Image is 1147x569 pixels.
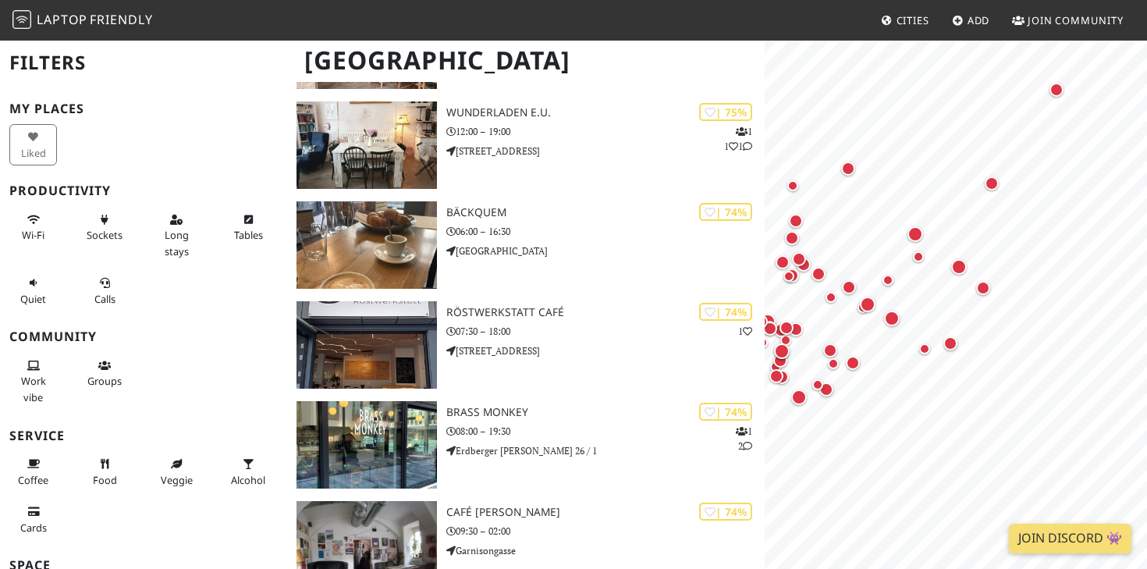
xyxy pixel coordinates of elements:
[699,303,752,321] div: | 74%
[446,124,765,139] p: 12:00 – 19:00
[699,503,752,521] div: | 74%
[786,319,806,340] div: Map marker
[18,473,48,487] span: Coffee
[843,353,863,373] div: Map marker
[839,277,859,297] div: Map marker
[21,374,46,404] span: People working
[225,451,272,493] button: Alcohol
[225,207,272,248] button: Tables
[446,424,765,439] p: 08:00 – 19:30
[9,101,278,116] h3: My Places
[9,183,278,198] h3: Productivity
[879,271,897,290] div: Map marker
[904,223,926,245] div: Map marker
[915,340,934,358] div: Map marker
[766,366,787,386] div: Map marker
[1028,13,1124,27] span: Join Community
[297,401,437,489] img: Brass Monkey
[287,401,765,489] a: Brass Monkey | 74% 12 Brass Monkey 08:00 – 19:30 Erdberger [PERSON_NAME] 26 / 1
[699,103,752,121] div: | 75%
[854,298,872,317] div: Map marker
[820,340,840,361] div: Map marker
[153,207,201,264] button: Long stays
[766,357,785,376] div: Map marker
[788,386,810,408] div: Map marker
[446,343,765,358] p: [STREET_ADDRESS]
[9,329,278,344] h3: Community
[87,228,123,242] span: Power sockets
[783,176,802,195] div: Map marker
[446,106,765,119] h3: wunderladen e.U.
[776,318,797,338] div: Map marker
[808,264,829,284] div: Map marker
[9,39,278,87] h2: Filters
[81,207,129,248] button: Sockets
[94,292,115,306] span: Video/audio calls
[779,267,798,286] div: Map marker
[297,201,437,289] img: Bäckquem
[9,353,57,410] button: Work vibe
[153,451,201,493] button: Veggie
[287,201,765,289] a: Bäckquem | 74% Bäckquem 06:00 – 16:30 [GEOGRAPHIC_DATA]
[1009,524,1131,553] a: Join Discord 👾
[161,473,193,487] span: Veggie
[9,451,57,493] button: Coffee
[446,144,765,158] p: [STREET_ADDRESS]
[738,324,752,339] p: 1
[287,301,765,389] a: Röstwerkstatt Café | 74% 1 Röstwerkstatt Café 07:30 – 18:00 [STREET_ADDRESS]
[297,301,437,389] img: Röstwerkstatt Café
[446,443,765,458] p: Erdberger [PERSON_NAME] 26 / 1
[446,524,765,539] p: 09:30 – 02:00
[1006,6,1130,34] a: Join Community
[81,353,129,394] button: Groups
[446,406,765,419] h3: Brass Monkey
[760,318,780,339] div: Map marker
[12,7,153,34] a: LaptopFriendly LaptopFriendly
[446,324,765,339] p: 07:30 – 18:00
[90,11,152,28] span: Friendly
[446,543,765,558] p: Garnisongasse
[771,340,793,362] div: Map marker
[757,311,779,333] div: Map marker
[9,499,57,540] button: Cards
[940,333,961,354] div: Map marker
[1046,80,1067,100] div: Map marker
[724,124,752,154] p: 1 1 1
[857,293,879,315] div: Map marker
[9,429,278,443] h3: Service
[446,244,765,258] p: [GEOGRAPHIC_DATA]
[824,354,843,373] div: Map marker
[87,374,122,388] span: Group tables
[20,521,47,535] span: Credit cards
[446,306,765,319] h3: Röstwerkstatt Café
[881,308,903,329] div: Map marker
[808,375,827,394] div: Map marker
[897,13,929,27] span: Cities
[822,288,840,307] div: Map marker
[736,424,752,453] p: 1 2
[776,319,794,338] div: Map marker
[446,506,765,519] h3: Café [PERSON_NAME]
[948,256,970,278] div: Map marker
[292,39,762,82] h1: [GEOGRAPHIC_DATA]
[446,224,765,239] p: 06:00 – 16:30
[231,473,265,487] span: Alcohol
[446,206,765,219] h3: Bäckquem
[234,228,263,242] span: Work-friendly tables
[9,270,57,311] button: Quiet
[968,13,990,27] span: Add
[816,379,836,400] div: Map marker
[909,247,928,266] div: Map marker
[794,254,814,275] div: Map marker
[875,6,936,34] a: Cities
[699,403,752,421] div: | 74%
[772,367,792,387] div: Map marker
[93,473,117,487] span: Food
[22,228,44,242] span: Stable Wi-Fi
[946,6,996,34] a: Add
[165,228,189,258] span: Long stays
[37,11,87,28] span: Laptop
[9,207,57,248] button: Wi-Fi
[699,203,752,221] div: | 74%
[789,249,809,269] div: Map marker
